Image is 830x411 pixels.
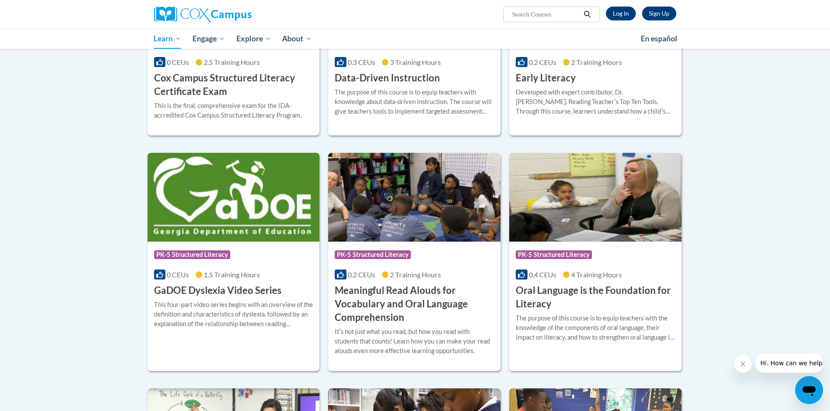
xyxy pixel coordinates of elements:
h3: Meaningful Read Alouds for Vocabulary and Oral Language Comprehension [335,284,494,324]
span: 3 Training Hours [390,58,441,66]
div: This four-part video series begins with an overview of the definition and characteristics of dysl... [154,300,313,329]
div: Main menu [141,29,689,49]
div: The purpose of this course is to equip teachers with the knowledge of the components of oral lang... [516,313,675,342]
a: Course LogoPK-5 Structured Literacy0.2 CEUs2 Training Hours Meaningful Read Alouds for Vocabulary... [328,153,501,371]
h3: Cox Campus Structured Literacy Certificate Exam [154,71,313,98]
span: Explore [236,34,271,44]
span: En español [641,34,677,43]
span: 2.5 Training Hours [204,58,260,66]
span: 4 Training Hours [571,270,622,279]
span: 0 CEUs [167,270,189,279]
input: Search Courses [511,9,581,20]
span: 0.3 CEUs [348,58,375,66]
a: Cox Campus [154,7,319,22]
a: Course LogoPK-5 Structured Literacy0.4 CEUs4 Training Hours Oral Language is the Foundation for L... [509,153,682,371]
span: 2 Training Hours [390,270,441,279]
a: En español [635,30,683,48]
div: This is the final, comprehensive exam for the IDA-accredited Cox Campus Structured Literacy Program. [154,101,313,120]
h3: Data-Driven Instruction [335,71,440,85]
iframe: Close message [734,355,752,373]
span: PK-5 Structured Literacy [516,250,592,259]
span: About [282,34,312,44]
img: Course Logo [148,153,320,242]
a: Engage [187,29,231,49]
span: 0.2 CEUs [348,270,375,279]
span: 1.5 Training Hours [204,270,260,279]
iframe: Message from company [755,354,823,373]
span: 2 Training Hours [571,58,622,66]
a: Explore [231,29,277,49]
a: Register [642,7,676,20]
img: Cox Campus [154,7,252,22]
span: 0.4 CEUs [529,270,556,279]
h3: GaDOE Dyslexia Video Series [154,284,282,297]
a: About [276,29,317,49]
span: PK-5 Structured Literacy [335,250,411,259]
span: 0 CEUs [167,58,189,66]
span: Engage [192,34,225,44]
div: The purpose of this course is to equip teachers with knowledge about data-driven instruction. The... [335,88,494,116]
a: Learn [148,29,187,49]
button: Search [581,9,594,20]
img: Course Logo [328,153,501,242]
h3: Early Literacy [516,71,576,85]
div: Developed with expert contributor, Dr. [PERSON_NAME], Reading Teacherʹs Top Ten Tools. Through th... [516,88,675,116]
span: Learn [154,34,181,44]
h3: Oral Language is the Foundation for Literacy [516,284,675,311]
div: Itʹs not just what you read, but how you read with students that counts! Learn how you can make y... [335,327,494,356]
span: Hi. How can we help? [5,6,71,13]
a: Course LogoPK-5 Structured Literacy0 CEUs1.5 Training Hours GaDOE Dyslexia Video SeriesThis four-... [148,153,320,371]
img: Course Logo [509,153,682,242]
span: PK-5 Structured Literacy [154,250,230,259]
span: 0.2 CEUs [529,58,556,66]
iframe: Button to launch messaging window [795,376,823,404]
a: Log In [606,7,636,20]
